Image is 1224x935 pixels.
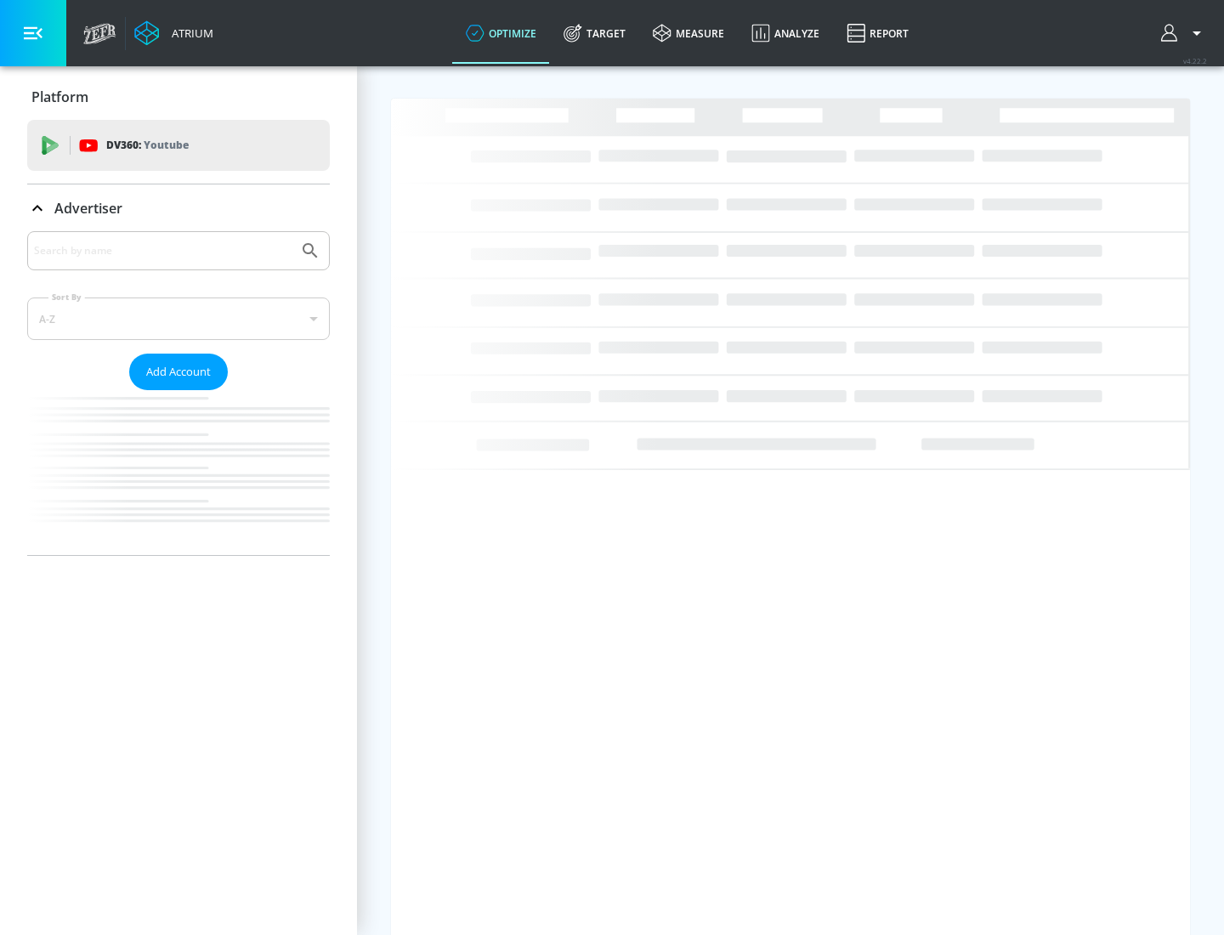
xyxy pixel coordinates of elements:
[144,136,189,154] p: Youtube
[106,136,189,155] p: DV360:
[27,184,330,232] div: Advertiser
[31,88,88,106] p: Platform
[738,3,833,64] a: Analyze
[134,20,213,46] a: Atrium
[27,120,330,171] div: DV360: Youtube
[550,3,639,64] a: Target
[146,362,211,382] span: Add Account
[54,199,122,218] p: Advertiser
[1183,56,1207,65] span: v 4.22.2
[27,297,330,340] div: A-Z
[34,240,292,262] input: Search by name
[27,73,330,121] div: Platform
[27,390,330,555] nav: list of Advertiser
[452,3,550,64] a: optimize
[639,3,738,64] a: measure
[833,3,922,64] a: Report
[165,25,213,41] div: Atrium
[129,354,228,390] button: Add Account
[48,292,85,303] label: Sort By
[27,231,330,555] div: Advertiser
